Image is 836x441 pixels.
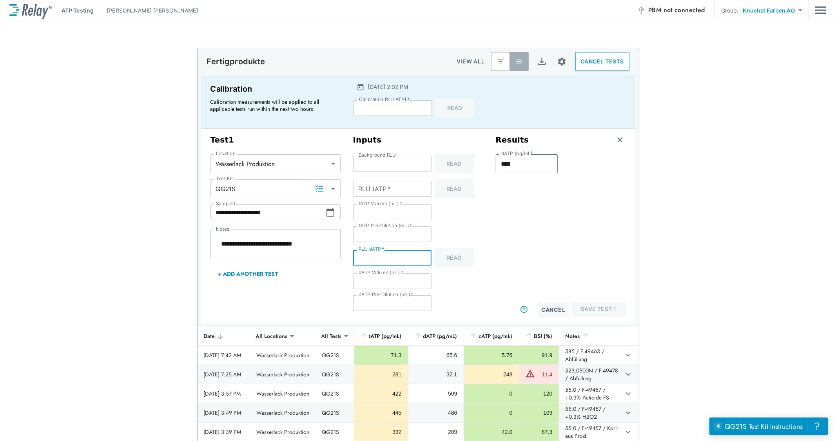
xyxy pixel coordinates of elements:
td: Wasserlack Produktion [250,384,316,403]
div: 87.3 [526,428,553,436]
div: 32.1 [415,371,457,378]
button: Cancel [538,302,569,317]
span: not connected [664,5,705,14]
p: Group: [721,6,739,14]
label: Location [216,151,236,156]
div: [DATE] 3:57 PM [204,390,244,398]
img: Calender Icon [357,83,365,91]
span: PBM [648,5,705,16]
td: 55.0 / F-49457 / +0.3% H2O2 [559,403,622,422]
div: 5.76 [470,351,513,359]
div: 11.4 [537,371,553,378]
div: 42.0 [470,428,513,436]
button: Export [533,52,551,71]
label: dATP Volume (mL) [359,270,403,275]
div: 0 [470,390,513,398]
td: 585 / F-49463 / Abfüllung [559,346,622,365]
button: expand row [622,349,635,362]
div: [DATE] 7:42 AM [204,351,244,359]
div: 248 [470,371,513,378]
button: expand row [622,368,635,381]
img: Offline Icon [637,6,645,14]
button: Site setup [551,51,572,72]
div: All Tests [316,328,347,344]
label: dATP Pre-Dilution (mL) [359,292,413,297]
p: Calibration measurements will be applied to all applicable tests run within the next two hours. [210,98,336,112]
td: 523.0500N / F-49478 / Abfüllung [559,365,622,384]
img: View All [515,58,523,65]
button: PBM not connected [634,2,708,18]
button: expand row [622,406,635,419]
div: Notes [566,331,615,341]
div: 120 [526,390,553,398]
h3: Results [496,135,529,145]
div: 0 [470,409,513,417]
td: Wasserlack Produktion [250,365,316,384]
p: Fertigprodukte [207,57,265,66]
td: QG21S [316,346,354,365]
div: 71.3 [361,351,402,359]
label: Sampled [216,201,236,206]
input: Choose date, selected date is Oct 13, 2025 [210,204,326,220]
td: Wasserlack Produktion [250,346,316,365]
div: [DATE] 3:39 PM [204,428,244,436]
p: Calibration [210,83,339,95]
label: tATP Volume (mL) [359,201,402,206]
th: Date [198,327,250,346]
img: Warning [526,369,535,378]
label: dATP (pg/mL) [501,151,533,156]
div: All Locations [250,328,293,344]
td: QG21S [316,384,354,403]
label: Test Kit [216,176,233,181]
img: Drawer Icon [815,3,827,18]
td: Wasserlack Produktion [250,403,316,422]
button: CANCEL TESTS [575,52,629,71]
img: Settings Icon [557,57,567,67]
label: Background RLU [359,152,396,158]
div: 445 [361,409,402,417]
div: dATP (pg/mL) [414,331,457,341]
div: 289 [415,428,457,436]
h3: Test 1 [210,135,341,145]
div: [DATE] 7:25 AM [204,371,244,378]
button: + Add Another Test [210,264,286,283]
label: Notes [216,226,229,232]
td: 55.0 / F-49457 / +0.3% Acticide FS [559,384,622,403]
label: RLU dATP [359,246,384,252]
td: QG21S [316,403,354,422]
img: Latest [497,58,504,65]
label: tATP Pre-Dilution (mL) [359,223,412,228]
p: ATP Testing [62,6,94,14]
div: [DATE] 3:49 PM [204,409,244,417]
div: 486 [415,409,457,417]
div: QG21S [210,181,341,197]
iframe: Resource center [709,418,828,435]
p: [DATE] 2:02 PM [368,83,408,91]
label: Calibration RLU ATP1 [359,97,410,102]
div: 509 [415,390,457,398]
button: expand row [622,387,635,400]
p: VIEW ALL [457,57,485,66]
div: 91.9 [526,351,553,359]
div: 65.6 [415,351,457,359]
img: Remove [616,136,624,144]
div: BSI (%) [525,331,553,341]
td: QG21S [316,365,354,384]
button: expand row [622,425,635,439]
img: LuminUltra Relay [9,2,52,19]
div: Wasserlack Produktion [210,156,341,172]
div: 332 [361,428,402,436]
div: cATP (pg/mL) [470,331,513,341]
h3: Inputs [353,135,483,145]
img: Export Icon [537,57,547,67]
div: 281 [361,371,402,378]
div: 422 [361,390,402,398]
p: [PERSON_NAME] [PERSON_NAME] [107,6,198,14]
div: 109 [526,409,553,417]
button: Main menu [815,3,827,18]
div: tATP (pg/mL) [360,331,402,341]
